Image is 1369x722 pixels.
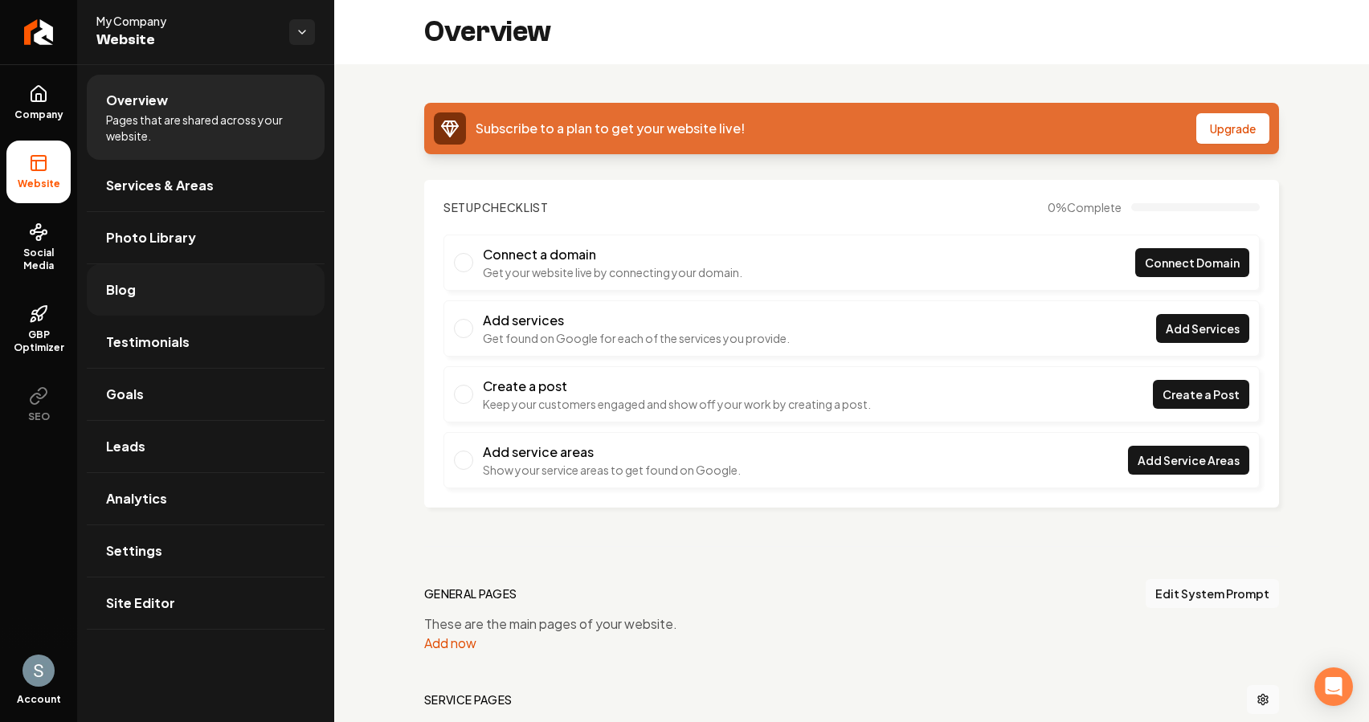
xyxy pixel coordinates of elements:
[483,330,790,346] p: Get found on Google for each of the services you provide.
[87,473,325,524] a: Analytics
[96,13,276,29] span: My Company
[8,108,70,121] span: Company
[6,71,71,134] a: Company
[106,437,145,456] span: Leads
[1166,320,1240,337] span: Add Services
[96,29,276,51] span: Website
[483,245,742,264] h3: Connect a domain
[106,228,196,247] span: Photo Library
[1067,200,1122,214] span: Complete
[106,280,136,300] span: Blog
[1145,255,1240,271] span: Connect Domain
[87,316,325,368] a: Testimonials
[106,332,190,352] span: Testimonials
[1135,248,1249,277] a: Connect Domain
[424,634,1279,653] div: Add now
[87,525,325,577] a: Settings
[11,177,67,190] span: Website
[424,585,517,602] h2: general pages
[1153,380,1249,409] a: Create a Post
[424,614,1279,653] div: These are the main pages of your website.
[22,655,55,687] img: Saygun Erkaraman
[106,91,168,110] span: Overview
[106,489,167,508] span: Analytics
[1128,446,1249,475] a: Add Service Areas
[6,373,71,436] button: SEO
[106,176,214,195] span: Services & Areas
[476,120,745,137] span: Subscribe to a plan to get your website live!
[1146,579,1279,608] button: Edit System Prompt
[106,385,144,404] span: Goals
[17,693,61,706] span: Account
[22,655,55,687] button: Open user button
[1048,199,1122,215] span: 0 %
[87,264,325,316] a: Blog
[22,410,56,423] span: SEO
[106,112,305,144] span: Pages that are shared across your website.
[87,369,325,420] a: Goals
[6,210,71,285] a: Social Media
[483,264,742,280] p: Get your website live by connecting your domain.
[424,16,551,48] h2: Overview
[1156,314,1249,343] a: Add Services
[6,328,71,354] span: GBP Optimizer
[24,19,54,45] img: Rebolt Logo
[87,577,325,629] a: Site Editor
[424,691,513,708] h2: Service Pages
[483,396,871,412] p: Keep your customers engaged and show off your work by creating a post.
[106,541,162,561] span: Settings
[87,160,325,211] a: Services & Areas
[483,462,741,478] p: Show your service areas to get found on Google.
[87,421,325,472] a: Leads
[106,594,175,613] span: Site Editor
[483,311,790,330] h3: Add services
[1196,113,1269,144] button: Upgrade
[1138,452,1240,469] span: Add Service Areas
[443,200,482,214] span: Setup
[1163,386,1240,403] span: Create a Post
[443,199,549,215] h2: Checklist
[483,443,741,462] h3: Add service areas
[483,377,871,396] h3: Create a post
[6,292,71,367] a: GBP Optimizer
[6,247,71,272] span: Social Media
[1314,667,1353,706] div: Open Intercom Messenger
[87,212,325,263] a: Photo Library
